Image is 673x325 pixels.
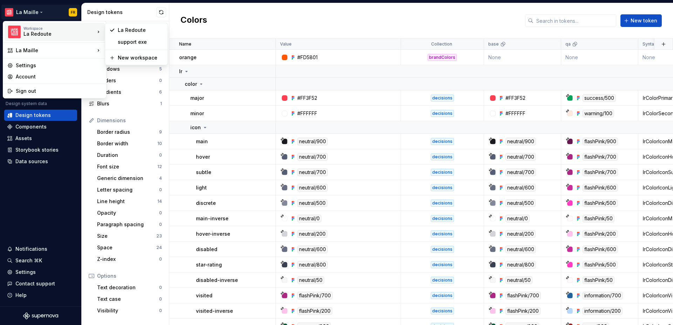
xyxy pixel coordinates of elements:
[16,62,102,69] div: Settings
[23,26,95,30] div: Workspace
[16,73,102,80] div: Account
[118,39,163,46] div: support exe
[118,27,163,34] div: La Redoute
[8,26,21,38] img: f15b4b9a-d43c-4bd8-bdfb-9b20b89b7814.png
[16,88,102,95] div: Sign out
[23,30,83,37] div: La Redoute
[16,47,95,54] div: La Maille
[118,54,163,61] div: New workspace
